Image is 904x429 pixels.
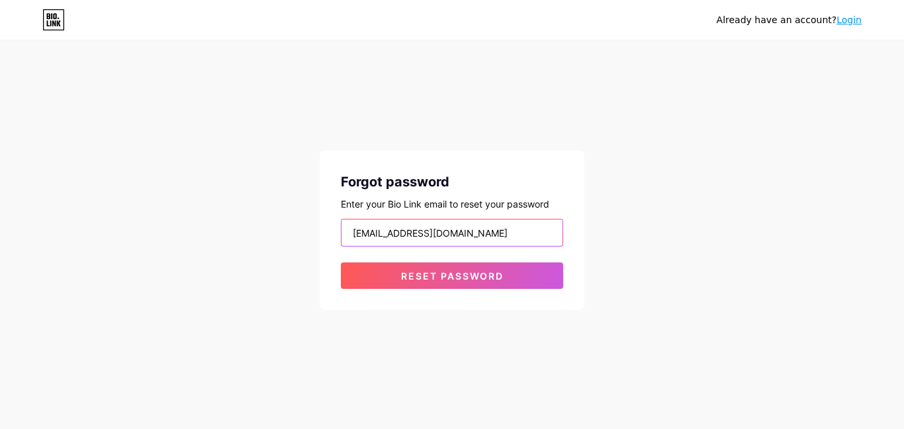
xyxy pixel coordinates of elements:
input: Email [341,219,563,246]
a: Login [836,15,862,25]
span: Reset password [401,270,504,282]
button: Reset password [341,262,563,289]
div: Enter your Bio Link email to reset your password [341,197,563,211]
div: Already have an account? [717,13,862,27]
div: Forgot password [341,172,563,192]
